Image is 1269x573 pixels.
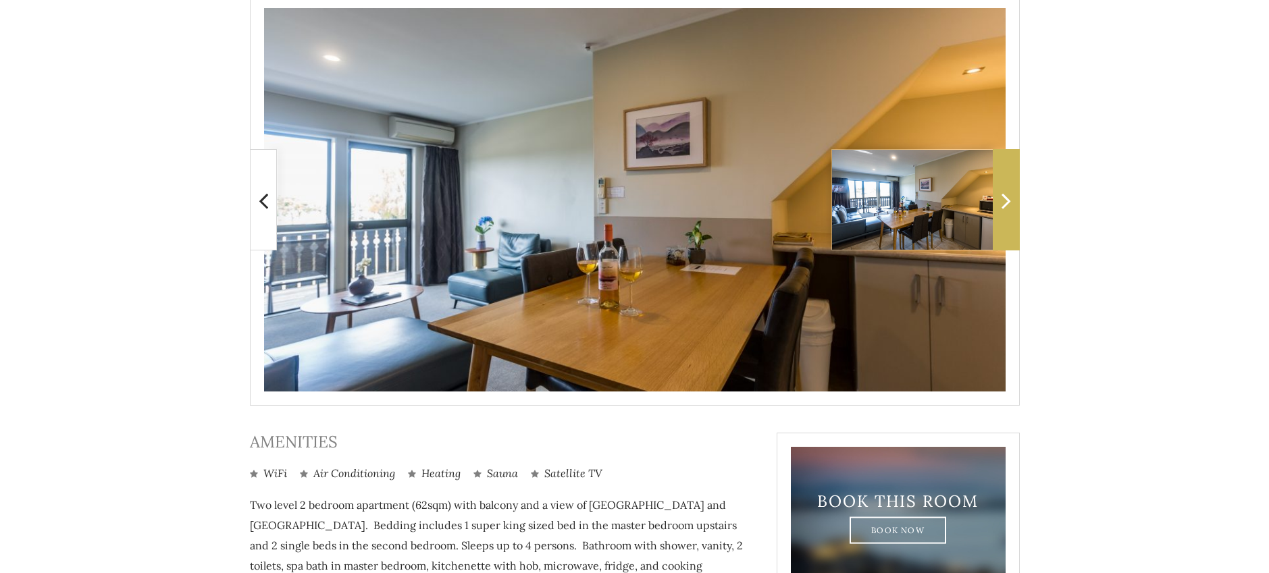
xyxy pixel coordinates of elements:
[814,491,982,511] h3: Book This Room
[250,466,287,481] li: WiFi
[473,466,518,481] li: Sauna
[531,466,602,481] li: Satellite TV
[300,466,395,481] li: Air Conditioning
[250,433,756,452] h3: Amenities
[408,466,461,481] li: Heating
[850,516,946,543] a: Book Now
